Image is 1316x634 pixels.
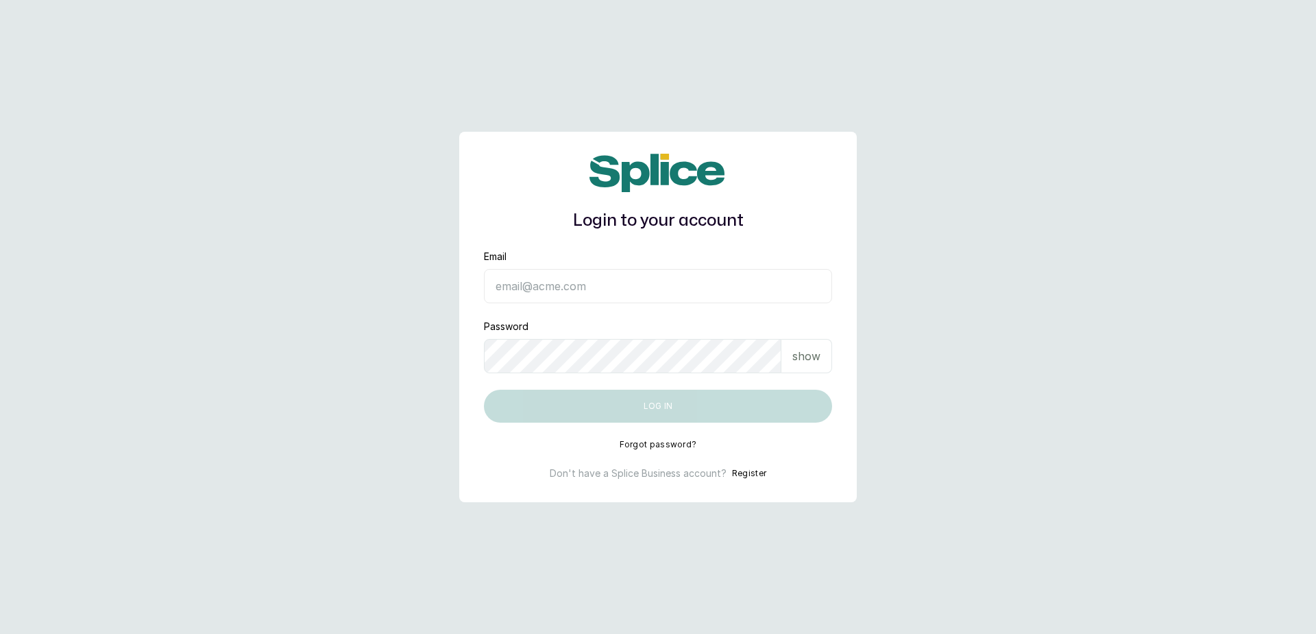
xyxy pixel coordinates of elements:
[484,209,832,233] h1: Login to your account
[484,320,528,333] label: Password
[732,467,766,480] button: Register
[792,348,820,364] p: show
[620,439,697,450] button: Forgot password?
[484,250,507,263] label: Email
[550,467,727,480] p: Don't have a Splice Business account?
[484,269,832,303] input: email@acme.com
[484,390,832,423] button: Log in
